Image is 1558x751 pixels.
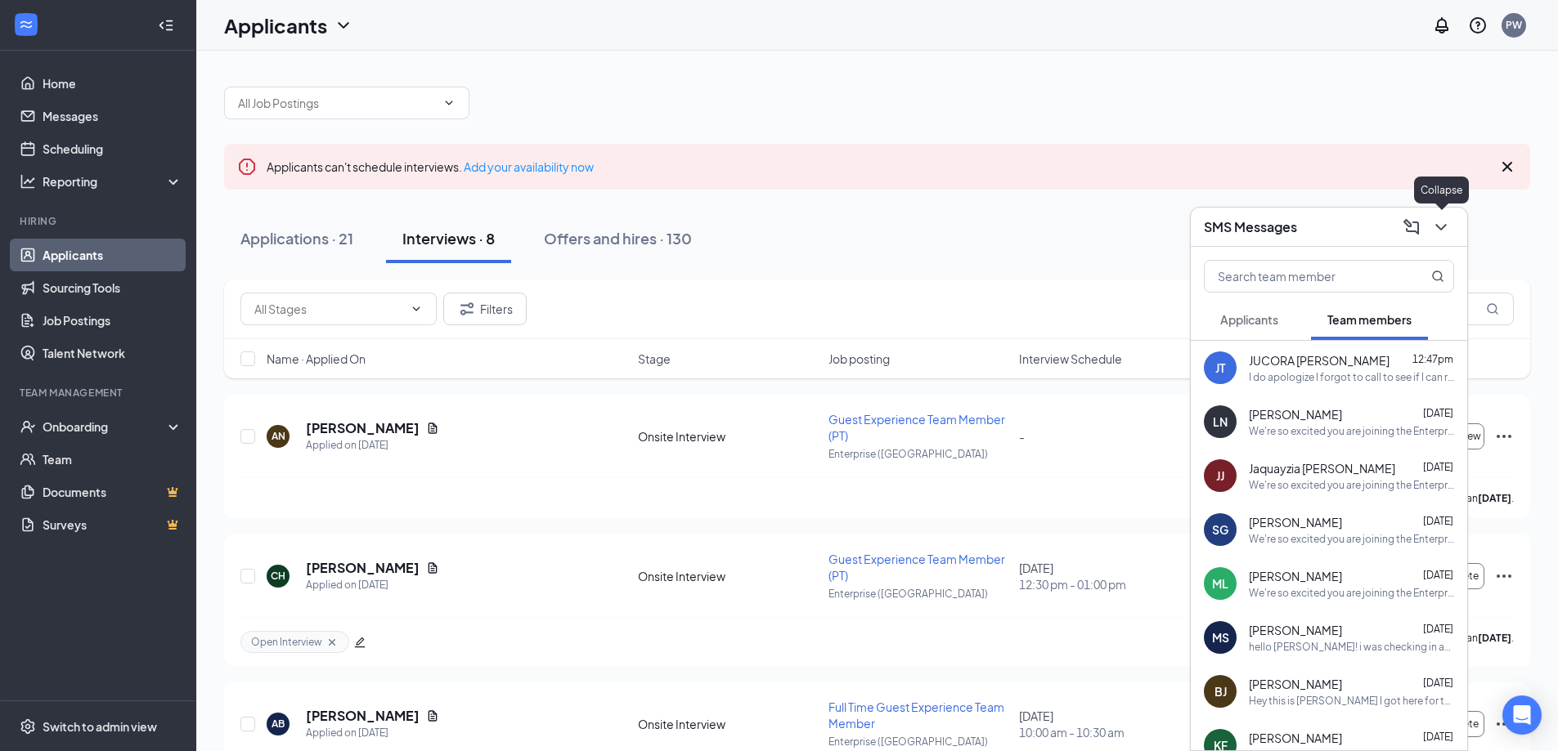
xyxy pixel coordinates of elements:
[638,351,671,367] span: Stage
[20,214,179,228] div: Hiring
[442,96,456,110] svg: ChevronDown
[426,561,439,574] svg: Document
[1249,730,1342,746] span: [PERSON_NAME]
[1212,629,1229,646] div: MS
[1249,568,1342,584] span: [PERSON_NAME]
[1249,478,1454,492] div: We're so excited you are joining the Enterprise (AL) [DEMOGRAPHIC_DATA]-fil-Ateam ! Do you know a...
[1019,576,1200,592] span: 12:30 pm - 01:00 pm
[43,443,182,476] a: Team
[828,351,890,367] span: Job posting
[1019,351,1122,367] span: Interview Schedule
[267,351,366,367] span: Name · Applied On
[20,173,36,190] svg: Analysis
[1414,177,1469,203] div: Collapse
[306,559,420,577] h5: [PERSON_NAME]
[1423,515,1453,527] span: [DATE]
[306,437,439,454] div: Applied on [DATE]
[1215,683,1227,700] div: BJ
[1423,461,1453,473] span: [DATE]
[20,386,179,400] div: Team Management
[272,717,285,731] div: AB
[1432,16,1452,35] svg: Notifications
[237,157,257,177] svg: Error
[638,568,819,584] div: Onsite Interview
[638,428,819,445] div: Onsite Interview
[43,132,182,165] a: Scheduling
[1249,622,1342,638] span: [PERSON_NAME]
[254,300,403,318] input: All Stages
[306,725,439,741] div: Applied on [DATE]
[1428,214,1454,240] button: ChevronDown
[1205,261,1399,292] input: Search team member
[457,299,477,319] svg: Filter
[326,636,339,649] svg: Cross
[1019,560,1200,592] div: [DATE]
[1423,407,1453,419] span: [DATE]
[43,239,182,271] a: Applicants
[1215,360,1225,376] div: JT
[1494,714,1514,734] svg: Ellipses
[43,173,183,190] div: Reporting
[306,419,420,437] h5: [PERSON_NAME]
[1423,623,1453,635] span: [DATE]
[1327,312,1412,327] span: Team members
[1216,467,1224,484] div: JJ
[426,422,439,435] svg: Document
[828,412,1005,443] span: Guest Experience Team Member (PT)
[1019,708,1200,740] div: [DATE]
[1249,514,1342,530] span: [PERSON_NAME]
[43,418,168,435] div: Onboarding
[1249,460,1395,476] span: Jaquayzia [PERSON_NAME]
[1399,214,1425,240] button: ComposeMessage
[1204,218,1297,236] h3: SMS Messages
[1478,492,1511,504] b: [DATE]
[267,159,594,174] span: Applicants can't schedule interviews.
[1249,676,1342,692] span: [PERSON_NAME]
[354,637,366,648] span: edit
[544,228,692,248] div: Offers and hires · 130
[20,718,36,735] svg: Settings
[43,271,182,304] a: Sourcing Tools
[1497,157,1517,177] svg: Cross
[271,569,285,583] div: CH
[426,709,439,722] svg: Document
[18,16,34,33] svg: WorkstreamLogo
[1423,677,1453,689] span: [DATE]
[334,16,353,35] svg: ChevronDown
[43,718,157,735] div: Switch to admin view
[43,508,182,541] a: SurveysCrown
[43,67,182,100] a: Home
[1249,640,1454,654] div: hello [PERSON_NAME]! i was checking in about what happened with our meeting for the orientation [...
[43,304,182,337] a: Job Postings
[1249,352,1390,369] span: JUCORA [PERSON_NAME]
[306,577,439,593] div: Applied on [DATE]
[43,100,182,132] a: Messages
[224,11,327,39] h1: Applicants
[43,337,182,369] a: Talent Network
[1423,731,1453,743] span: [DATE]
[1213,413,1228,430] div: LN
[1502,695,1542,735] div: Open Intercom Messenger
[1431,270,1444,283] svg: MagnifyingGlass
[1019,429,1025,444] span: -
[238,94,436,112] input: All Job Postings
[828,447,1009,461] p: Enterprise ([GEOGRAPHIC_DATA])
[1249,370,1454,384] div: I do apologize I forgot to call to see if I can reschedule I found out I have [MEDICAL_DATA] [DATE]
[306,707,420,725] h5: [PERSON_NAME]
[402,228,495,248] div: Interviews · 8
[1249,694,1454,708] div: Hey this is [PERSON_NAME] I got here for the orientation but realized I forgot my ssn so im runni...
[1494,427,1514,446] svg: Ellipses
[251,635,322,649] span: Open Interview
[443,293,527,325] button: Filter Filters
[1402,217,1421,237] svg: ComposeMessage
[1019,724,1200,740] span: 10:00 am - 10:30 am
[828,735,1009,749] p: Enterprise ([GEOGRAPHIC_DATA])
[1478,632,1511,644] b: [DATE]
[1468,16,1488,35] svg: QuestionInfo
[20,418,36,435] svg: UserCheck
[828,552,1005,583] span: Guest Experience Team Member (PT)
[410,302,423,315] svg: ChevronDown
[43,476,182,508] a: DocumentsCrown
[828,700,1004,731] span: Full Time Guest Experience Team Member
[1249,532,1454,546] div: We're so excited you are joining the Enterprise (AL) [DEMOGRAPHIC_DATA]-fil-Ateam ! Do you know a...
